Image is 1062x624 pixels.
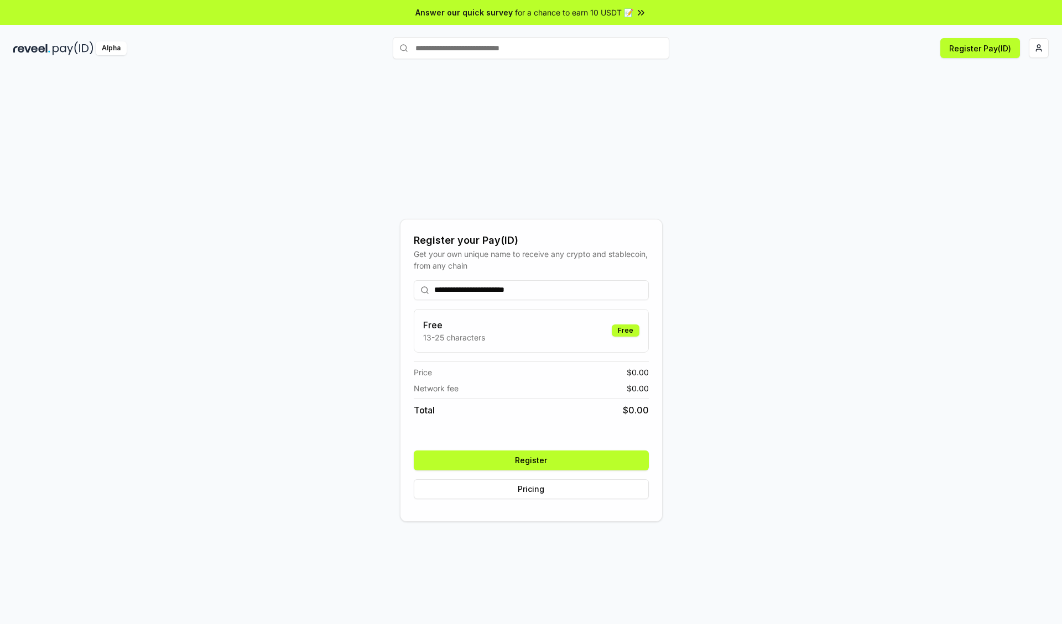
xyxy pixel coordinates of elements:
[515,7,633,18] span: for a chance to earn 10 USDT 📝
[414,382,459,394] span: Network fee
[414,450,649,470] button: Register
[627,366,649,378] span: $ 0.00
[423,332,485,343] p: 13-25 characters
[612,324,639,337] div: Free
[96,41,127,55] div: Alpha
[414,479,649,499] button: Pricing
[423,318,485,332] h3: Free
[414,233,649,248] div: Register your Pay(ID)
[623,403,649,417] span: $ 0.00
[53,41,93,55] img: pay_id
[414,248,649,271] div: Get your own unique name to receive any crypto and stablecoin, from any chain
[415,7,513,18] span: Answer our quick survey
[940,38,1020,58] button: Register Pay(ID)
[13,41,50,55] img: reveel_dark
[414,366,432,378] span: Price
[627,382,649,394] span: $ 0.00
[414,403,435,417] span: Total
